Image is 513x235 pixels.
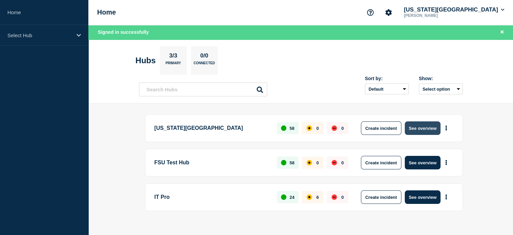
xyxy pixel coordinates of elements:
button: [US_STATE][GEOGRAPHIC_DATA] [402,6,506,13]
p: 3/3 [167,52,180,61]
div: affected [307,194,312,200]
button: Create incident [361,121,401,135]
p: 0/0 [198,52,211,61]
button: More actions [442,157,451,169]
span: Signed in successfully [98,29,149,35]
p: 6 [316,195,319,200]
div: up [281,125,286,131]
p: 0 [316,126,319,131]
p: Connected [194,61,215,68]
h2: Hubs [136,56,156,65]
button: See overview [405,121,440,135]
div: Show: [419,76,463,81]
p: 0 [316,160,319,165]
button: Create incident [361,156,401,169]
p: 58 [289,160,294,165]
p: 0 [341,195,344,200]
p: FSU Test Hub [154,156,269,169]
p: 0 [341,160,344,165]
p: Select Hub [7,32,72,38]
button: See overview [405,156,440,169]
p: IT Pro [154,190,269,204]
h1: Home [97,8,116,16]
div: down [332,160,337,165]
div: up [281,194,286,200]
p: 0 [341,126,344,131]
p: [PERSON_NAME] [402,13,473,18]
button: More actions [442,122,451,135]
button: See overview [405,190,440,204]
div: affected [307,160,312,165]
button: Select option [419,84,463,94]
div: affected [307,125,312,131]
p: [US_STATE][GEOGRAPHIC_DATA] [154,121,269,135]
select: Sort by [365,84,409,94]
button: Account settings [381,5,396,20]
div: down [332,125,337,131]
p: Primary [166,61,181,68]
input: Search Hubs [139,83,267,96]
button: Support [363,5,377,20]
p: 58 [289,126,294,131]
button: Close banner [498,28,506,36]
div: Sort by: [365,76,409,81]
div: down [332,194,337,200]
button: Create incident [361,190,401,204]
div: up [281,160,286,165]
button: More actions [442,191,451,204]
p: 24 [289,195,294,200]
